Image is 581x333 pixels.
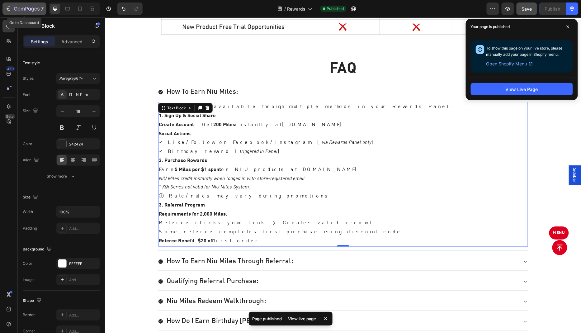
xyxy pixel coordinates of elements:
[69,92,98,98] div: DINPro
[56,73,100,84] button: Paragraph 1*
[23,312,35,318] div: Border
[53,84,423,229] div: Rich Text Editor. Editing area: main
[54,211,423,220] p: Same referee completes first purchase using discount code
[486,46,563,57] span: To show this page on your live store, please manually add your page in Shopify menu.
[31,38,48,45] p: Settings
[54,186,100,191] strong: 3. Referral Program
[5,114,15,119] div: Beta
[54,141,102,146] strong: 2. Purchase Rewards
[54,220,423,229] p: : first order
[287,6,305,12] span: Rewards
[23,171,100,182] button: Show more
[467,150,473,165] span: Sidebar
[545,6,560,12] div: Publish
[53,42,423,61] h2: FAQ
[93,221,109,226] strong: $20 off
[59,76,83,81] span: Paragraph 1*
[62,69,133,80] p: how to earn niu miles:
[54,168,145,173] i: * XQi Series not valid for NIU Miles System.
[41,5,44,12] p: 7
[54,202,423,211] p: Referee clicks your link → Creates valid account
[2,2,46,15] button: 7
[61,38,83,45] p: Advanced
[62,299,192,309] p: how do i earn birthday [PERSON_NAME]?
[23,209,33,215] div: Width
[54,105,89,110] strong: Create Account
[62,239,188,250] p: how to earn niu miles through referral:
[54,193,423,202] p: :
[69,312,98,318] div: Add...
[61,88,82,93] div: Text Block
[23,76,34,81] div: Styles
[117,2,143,15] div: Undo/Redo
[62,279,161,289] p: niu miles redeem walkthrough:
[177,105,240,110] a: [DOMAIN_NAME]
[70,150,116,155] strong: 5 Miles per $1 spent
[62,259,154,269] p: qualifying referral purchase:
[517,2,537,15] button: Save
[23,277,34,283] div: Image
[192,150,255,155] a: [DOMAIN_NAME]
[69,226,98,231] div: Add...
[69,261,98,267] div: FFFFFF
[540,2,566,15] button: Publish
[54,159,200,164] i: NIU Miles credit instantly when logged in with store-registered email
[54,96,111,101] strong: 1. Sign Up & Social Share
[54,221,90,226] strong: Referee Benefit
[135,132,173,137] i: triggered in Panel
[23,261,32,266] div: Color
[54,195,121,200] strong: Requirements for 2,000 Miles
[23,92,31,98] div: Font
[23,297,43,305] div: Shape
[506,86,538,93] div: View Live Page
[23,226,37,231] div: Padding
[23,141,32,147] div: Color
[284,6,286,12] span: /
[108,105,130,110] strong: 200 Miles
[23,193,39,202] div: Size
[327,6,344,12] span: Published
[47,173,76,179] div: Show more
[217,123,267,128] i: via Rewards Panel only
[54,175,423,184] p: ⓘ Rate/rules may vary during promotions
[54,114,86,119] strong: Social Actions
[6,66,15,71] div: 450
[69,277,98,283] div: Add...
[23,245,53,254] div: Background
[444,209,464,222] a: Menu
[57,206,100,217] input: Auto
[522,6,532,12] span: Save
[69,141,98,147] div: 242424
[448,213,460,218] p: Menu
[471,24,510,30] p: Your page is published
[253,316,282,322] p: Page published
[54,103,423,112] p: : Get instantly at
[54,85,423,94] p: Rewards are available through multiple methods in your Rewards Panel:
[23,60,40,66] div: Text style
[54,148,423,157] p: Earn on NIU products at
[285,314,320,323] div: View live page
[471,83,573,95] button: View Live Page
[54,112,423,139] p: : ✓ Like/Follow on Facebook/Instagram ( ) ✓ Birthday reward ( )
[486,60,527,68] span: Open Shopify Menu
[23,156,40,164] div: Align
[30,22,83,30] p: Text Block
[23,107,39,115] div: Size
